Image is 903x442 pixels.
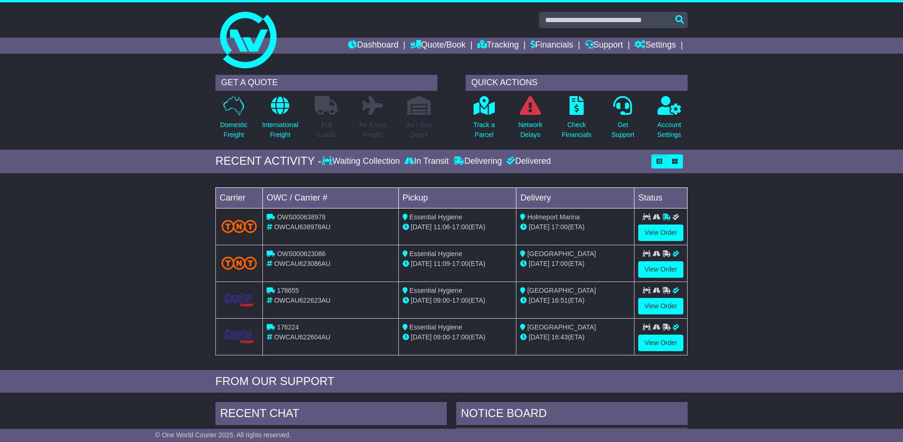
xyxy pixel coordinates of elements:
p: Air & Sea Freight [359,120,387,140]
a: View Order [638,225,683,241]
a: DomesticFreight [220,96,248,145]
div: GET A QUOTE [215,75,437,91]
td: Status [634,187,688,208]
span: 17:00 [452,260,468,267]
a: Quote/Book [410,38,466,54]
p: International Freight [262,120,298,140]
p: Account Settings [657,120,681,140]
span: 176224 [277,323,299,331]
span: [GEOGRAPHIC_DATA] [527,323,596,331]
div: (ETA) [520,259,630,269]
p: Track a Parcel [473,120,495,140]
a: Financials [531,38,573,54]
span: OWS000623086 [277,250,326,257]
p: Domestic Freight [220,120,247,140]
div: - (ETA) [403,259,513,269]
a: Tracking [477,38,519,54]
span: 16:43 [551,333,568,341]
a: NetworkDelays [518,96,543,145]
a: Settings [634,38,676,54]
img: TNT_Domestic.png [222,257,257,269]
span: OWCAU623086AU [274,260,331,267]
span: [DATE] [411,333,432,341]
span: 16:51 [551,297,568,304]
a: GetSupport [611,96,635,145]
a: Track aParcel [473,96,495,145]
img: CapitalTransport.png [222,291,257,309]
td: OWC / Carrier # [263,187,399,208]
div: NOTICE BOARD [456,402,688,427]
div: - (ETA) [403,222,513,232]
span: [DATE] [529,260,549,267]
div: (ETA) [520,332,630,342]
div: - (ETA) [403,332,513,342]
span: OWCAU638978AU [274,223,331,231]
div: (ETA) [520,296,630,305]
div: Delivering [451,156,504,167]
span: OWCAU622623AU [274,297,331,304]
span: [GEOGRAPHIC_DATA] [527,250,596,257]
div: - (ETA) [403,296,513,305]
span: 09:00 [434,333,450,341]
a: Support [585,38,623,54]
span: [DATE] [529,297,549,304]
a: CheckFinancials [562,96,592,145]
span: [DATE] [411,297,432,304]
div: Delivered [504,156,551,167]
span: [DATE] [529,333,549,341]
a: View Order [638,261,683,278]
p: Get Support [611,120,634,140]
span: OWCAU622604AU [274,333,331,341]
p: Network Delays [518,120,542,140]
a: AccountSettings [657,96,682,145]
span: 11:09 [434,260,450,267]
span: 17:00 [452,223,468,231]
div: RECENT ACTIVITY - [215,154,322,168]
span: OWS000638978 [277,213,326,221]
div: QUICK ACTIONS [466,75,688,91]
div: (ETA) [520,222,630,232]
div: RECENT CHAT [215,402,447,427]
span: 17:00 [551,260,568,267]
span: Essential Hygiene [410,250,462,257]
div: Waiting Collection [322,156,402,167]
span: Essential Hygiene [410,287,462,294]
span: 17:00 [452,333,468,341]
a: InternationalFreight [261,96,299,145]
td: Pickup [398,187,516,208]
span: [DATE] [411,223,432,231]
span: Essential Hygiene [410,323,462,331]
td: Carrier [216,187,263,208]
span: Essential Hygiene [410,213,462,221]
span: © One World Courier 2025. All rights reserved. [155,431,291,439]
span: 178655 [277,287,299,294]
span: 09:00 [434,297,450,304]
span: [DATE] [411,260,432,267]
img: TNT_Domestic.png [222,220,257,233]
div: In Transit [402,156,451,167]
span: [DATE] [529,223,549,231]
a: View Order [638,298,683,314]
img: CapitalTransport.png [222,328,257,346]
a: View Order [638,335,683,351]
span: 11:06 [434,223,450,231]
div: FROM OUR SUPPORT [215,375,688,388]
p: Full Loads [315,120,338,140]
span: 17:00 [452,297,468,304]
a: Dashboard [348,38,398,54]
p: Air / Sea Depot [406,120,432,140]
span: Holmeport Marina [527,213,579,221]
p: Check Financials [562,120,592,140]
span: [GEOGRAPHIC_DATA] [527,287,596,294]
td: Delivery [516,187,634,208]
span: 17:00 [551,223,568,231]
